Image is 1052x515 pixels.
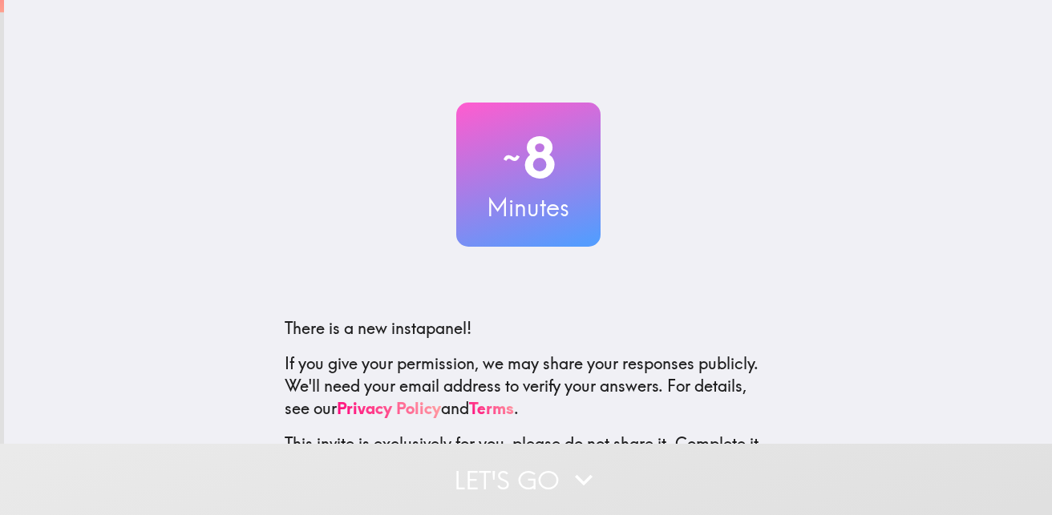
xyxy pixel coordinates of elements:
span: There is a new instapanel! [285,318,471,338]
a: Terms [469,398,514,418]
h2: 8 [456,125,601,191]
p: If you give your permission, we may share your responses publicly. We'll need your email address ... [285,352,772,420]
h3: Minutes [456,191,601,224]
a: Privacy Policy [337,398,441,418]
span: ~ [500,134,523,182]
p: This invite is exclusively for you, please do not share it. Complete it soon because spots are li... [285,433,772,477]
